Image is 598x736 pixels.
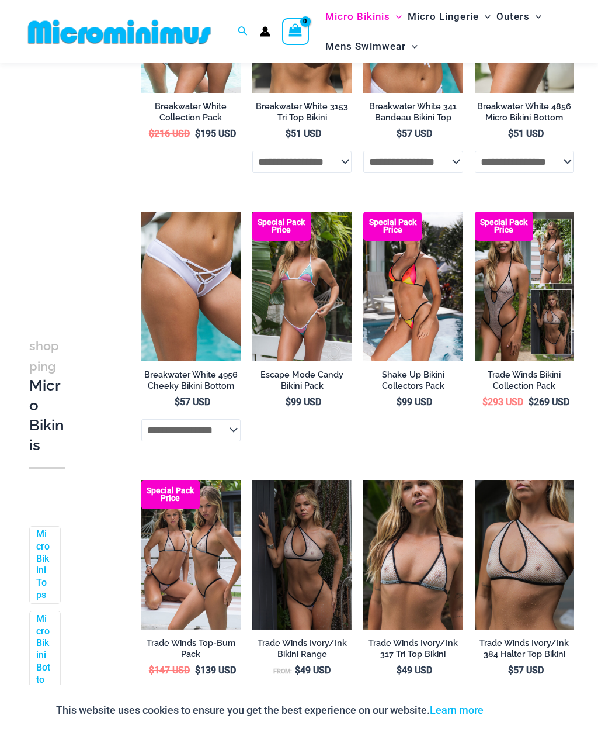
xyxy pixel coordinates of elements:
[252,101,352,127] a: Breakwater White 3153 Tri Top Bikini
[363,369,463,391] h2: Shake Up Bikini Collectors Pack
[238,25,248,39] a: Search icon link
[141,638,241,664] a: Trade Winds Top-Bum Pack
[529,396,534,407] span: $
[363,212,463,361] a: Shake Up Sunset 3145 Top 4145 Bottom 04 Shake Up Sunset 3145 Top 4145 Bottom 05Shake Up Sunset 31...
[141,369,241,391] h2: Breakwater White 4956 Cheeky Bikini Bottom
[56,702,484,719] p: This website uses cookies to ensure you get the best experience on our website.
[175,396,210,407] bdi: 57 USD
[482,396,488,407] span: $
[252,638,352,659] h2: Trade Winds Ivory/Ink Bikini Range
[23,19,215,45] img: MM SHOP LOGO FLAT
[479,2,491,32] span: Menu Toggle
[363,101,463,123] h2: Breakwater White 341 Bandeau Bikini Top
[322,32,420,61] a: Mens SwimwearMenu ToggleMenu Toggle
[141,487,200,502] b: Special Pack Price
[475,369,574,391] h2: Trade Winds Bikini Collection Pack
[252,212,352,361] a: Escape Mode Candy 3151 Top 4151 Bottom 02 Escape Mode Candy 3151 Top 4151 Bottom 04Escape Mode Ca...
[363,638,463,664] a: Trade Winds Ivory/Ink 317 Tri Top Bikini
[475,480,574,630] img: Trade Winds IvoryInk 384 Top 01
[149,128,190,139] bdi: 216 USD
[149,665,154,676] span: $
[252,369,352,391] h2: Escape Mode Candy Bikini Pack
[149,665,190,676] bdi: 147 USD
[141,101,241,123] h2: Breakwater White Collection Pack
[252,369,352,396] a: Escape Mode Candy Bikini Pack
[363,101,463,127] a: Breakwater White 341 Bandeau Bikini Top
[195,128,236,139] bdi: 195 USD
[260,26,270,37] a: Account icon link
[252,480,352,630] img: Trade Winds IvoryInk 384 Top 453 Micro 04
[475,638,574,664] a: Trade Winds Ivory/Ink 384 Halter Top Bikini
[430,704,484,716] a: Learn more
[475,638,574,659] h2: Trade Winds Ivory/Ink 384 Halter Top Bikini
[530,2,541,32] span: Menu Toggle
[29,65,134,299] iframe: TrustedSite Certified
[286,128,321,139] bdi: 51 USD
[508,665,544,676] bdi: 57 USD
[397,396,432,407] bdi: 99 USD
[475,101,574,127] a: Breakwater White 4856 Micro Bikini Bottom
[141,480,241,630] img: Top Bum Pack (1)
[475,212,574,361] img: Collection Pack (1)
[363,480,463,630] a: Trade Winds IvoryInk 317 Top 01Trade Winds IvoryInk 317 Top 469 Thong 03Trade Winds IvoryInk 317 ...
[141,212,241,361] a: Breakwater White 4956 Shorts 01Breakwater White 341 Top 4956 Shorts 04Breakwater White 341 Top 49...
[252,212,352,361] img: Escape Mode Candy 3151 Top 4151 Bottom 02
[496,2,530,32] span: Outers
[36,528,51,602] a: Micro Bikini Tops
[252,219,311,234] b: Special Pack Price
[295,665,300,676] span: $
[508,665,513,676] span: $
[141,480,241,630] a: Top Bum Pack (1) Trade Winds IvoryInk 317 Top 453 Micro 03Trade Winds IvoryInk 317 Top 453 Micro 03
[195,665,200,676] span: $
[475,101,574,123] h2: Breakwater White 4856 Micro Bikini Bottom
[363,480,463,630] img: Trade Winds IvoryInk 317 Top 01
[325,2,390,32] span: Micro Bikinis
[286,396,321,407] bdi: 99 USD
[195,128,200,139] span: $
[252,101,352,123] h2: Breakwater White 3153 Tri Top Bikini
[405,2,493,32] a: Micro LingerieMenu ToggleMenu Toggle
[141,101,241,127] a: Breakwater White Collection Pack
[141,369,241,396] a: Breakwater White 4956 Cheeky Bikini Bottom
[492,696,542,724] button: Accept
[282,18,309,45] a: View Shopping Cart, empty
[252,480,352,630] a: Trade Winds IvoryInk 384 Top 453 Micro 04Trade Winds IvoryInk 384 Top 469 Thong 03Trade Winds Ivo...
[322,2,405,32] a: Micro BikinisMenu ToggleMenu Toggle
[363,212,463,361] img: Shake Up Sunset 3145 Top 4145 Bottom 04
[508,128,544,139] bdi: 51 USD
[397,665,402,676] span: $
[363,219,422,234] b: Special Pack Price
[363,369,463,396] a: Shake Up Bikini Collectors Pack
[36,613,51,699] a: Micro Bikini Bottoms
[195,665,236,676] bdi: 139 USD
[397,665,432,676] bdi: 49 USD
[252,638,352,664] a: Trade Winds Ivory/Ink Bikini Range
[325,32,406,61] span: Mens Swimwear
[273,668,292,675] span: From:
[529,396,569,407] bdi: 269 USD
[493,2,544,32] a: OutersMenu ToggleMenu Toggle
[508,128,513,139] span: $
[475,212,574,361] a: Collection Pack (1) Trade Winds IvoryInk 317 Top 469 Thong 11Trade Winds IvoryInk 317 Top 469 Tho...
[29,338,59,374] span: shopping
[175,396,180,407] span: $
[475,369,574,396] a: Trade Winds Bikini Collection Pack
[141,638,241,659] h2: Trade Winds Top-Bum Pack
[149,128,154,139] span: $
[363,638,463,659] h2: Trade Winds Ivory/Ink 317 Tri Top Bikini
[408,2,479,32] span: Micro Lingerie
[482,396,523,407] bdi: 293 USD
[406,32,418,61] span: Menu Toggle
[29,336,65,455] h3: Micro Bikinis
[475,219,533,234] b: Special Pack Price
[397,128,402,139] span: $
[141,212,241,361] img: Breakwater White 4956 Shorts 01
[397,128,432,139] bdi: 57 USD
[286,396,291,407] span: $
[286,128,291,139] span: $
[295,665,331,676] bdi: 49 USD
[397,396,402,407] span: $
[390,2,402,32] span: Menu Toggle
[475,480,574,630] a: Trade Winds IvoryInk 384 Top 01Trade Winds IvoryInk 384 Top 469 Thong 03Trade Winds IvoryInk 384 ...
